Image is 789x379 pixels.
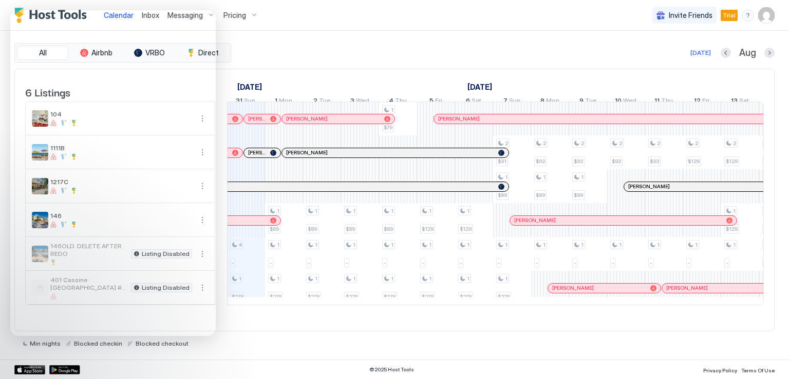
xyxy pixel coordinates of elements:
[619,140,622,147] span: 2
[467,242,469,248] span: 1
[277,275,279,282] span: 1
[353,275,355,282] span: 1
[270,226,279,232] span: $89
[422,260,424,266] span: -
[650,260,652,266] span: -
[758,7,775,24] div: User profile
[702,96,709,107] span: Fri
[536,260,538,266] span: -
[239,242,242,248] span: 4
[369,366,414,373] span: © 2025 Host Tools
[422,226,434,232] span: $129
[733,208,736,214] span: 1
[235,79,265,94] a: August 16, 2025
[353,208,355,214] span: 1
[49,365,80,374] div: Google Play Store
[694,96,701,107] span: 12
[384,124,392,131] span: $79
[319,96,330,107] span: Tue
[14,365,45,374] a: App Store
[346,226,355,232] span: $89
[104,10,134,21] a: Calendar
[313,96,317,107] span: 2
[628,183,670,190] span: [PERSON_NAME]
[74,340,122,347] span: Blocked checkin
[733,242,736,248] span: 1
[429,242,431,248] span: 1
[315,208,317,214] span: 1
[244,96,255,107] span: Sun
[275,96,277,107] span: 1
[308,260,310,266] span: -
[721,48,731,58] button: Previous month
[142,10,159,21] a: Inbox
[286,115,328,122] span: [PERSON_NAME]
[232,293,243,300] span: $278
[498,260,500,266] span: -
[270,293,281,300] span: $278
[741,364,775,375] a: Terms Of Use
[543,174,546,181] span: 1
[248,149,266,156] span: [PERSON_NAME]
[612,158,621,165] span: $92
[574,192,583,198] span: $89
[395,96,407,107] span: Thu
[239,275,241,282] span: 1
[429,275,431,282] span: 1
[429,96,434,107] span: 5
[574,260,576,266] span: -
[543,140,546,147] span: 2
[741,367,775,373] span: Terms Of Use
[346,293,358,300] span: $278
[384,293,396,300] span: $278
[460,260,462,266] span: -
[661,96,673,107] span: Thu
[498,158,506,165] span: $91
[726,158,738,165] span: $129
[574,158,583,165] span: $92
[540,96,544,107] span: 8
[538,94,562,109] a: September 8, 2025
[429,208,431,214] span: 1
[691,94,712,109] a: September 12, 2025
[391,208,393,214] span: 1
[546,96,559,107] span: Mon
[739,96,749,107] span: Sat
[690,48,711,57] div: [DATE]
[236,96,242,107] span: 31
[232,260,234,266] span: -
[308,293,320,300] span: $278
[498,192,507,198] span: $89
[505,140,508,147] span: 2
[505,275,508,282] span: 1
[463,94,484,109] a: September 6, 2025
[764,48,775,58] button: Next month
[277,242,279,248] span: 1
[467,208,469,214] span: 1
[501,94,523,109] a: September 7, 2025
[695,242,698,248] span: 1
[460,293,472,300] span: $278
[279,96,292,107] span: Mon
[10,10,216,336] iframe: Intercom live chat
[391,107,393,113] span: 1
[581,174,584,181] span: 1
[386,94,409,109] a: September 4, 2025
[703,364,737,375] a: Privacy Policy
[466,96,470,107] span: 6
[726,226,738,232] span: $129
[350,96,354,107] span: 3
[384,226,393,232] span: $89
[422,293,434,300] span: $278
[391,275,393,282] span: 1
[581,242,584,248] span: 1
[270,260,272,266] span: -
[688,260,690,266] span: -
[666,285,708,291] span: [PERSON_NAME]
[311,94,333,109] a: September 2, 2025
[728,94,752,109] a: September 13, 2025
[14,8,91,23] a: Host Tools Logo
[248,115,266,122] span: [PERSON_NAME]
[272,94,295,109] a: September 1, 2025
[612,94,639,109] a: September 10, 2025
